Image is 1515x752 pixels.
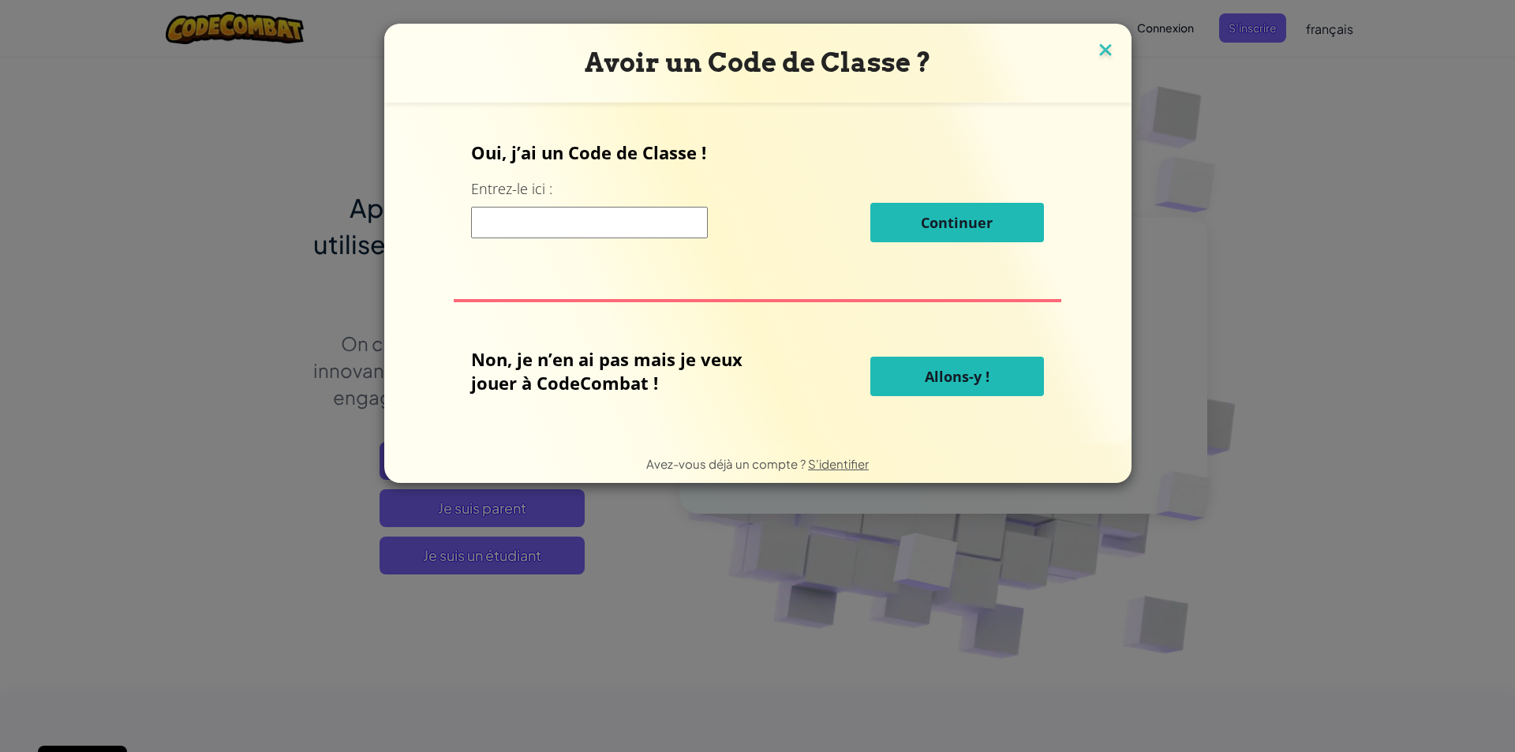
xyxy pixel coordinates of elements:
p: Non, je n’en ai pas mais je veux jouer à CodeCombat ! [471,347,791,395]
a: S'identifier [808,456,869,471]
button: Continuer [870,203,1044,242]
button: Allons-y ! [870,357,1044,396]
img: close icon [1095,39,1116,63]
label: Entrez-le ici : [471,179,552,199]
span: Continuer [921,213,993,232]
span: Avez-vous déjà un compte ? [646,456,808,471]
span: Avoir un Code de Classe ? [585,47,931,78]
p: Oui, j’ai un Code de Classe ! [471,140,1044,164]
span: Allons-y ! [925,367,989,386]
